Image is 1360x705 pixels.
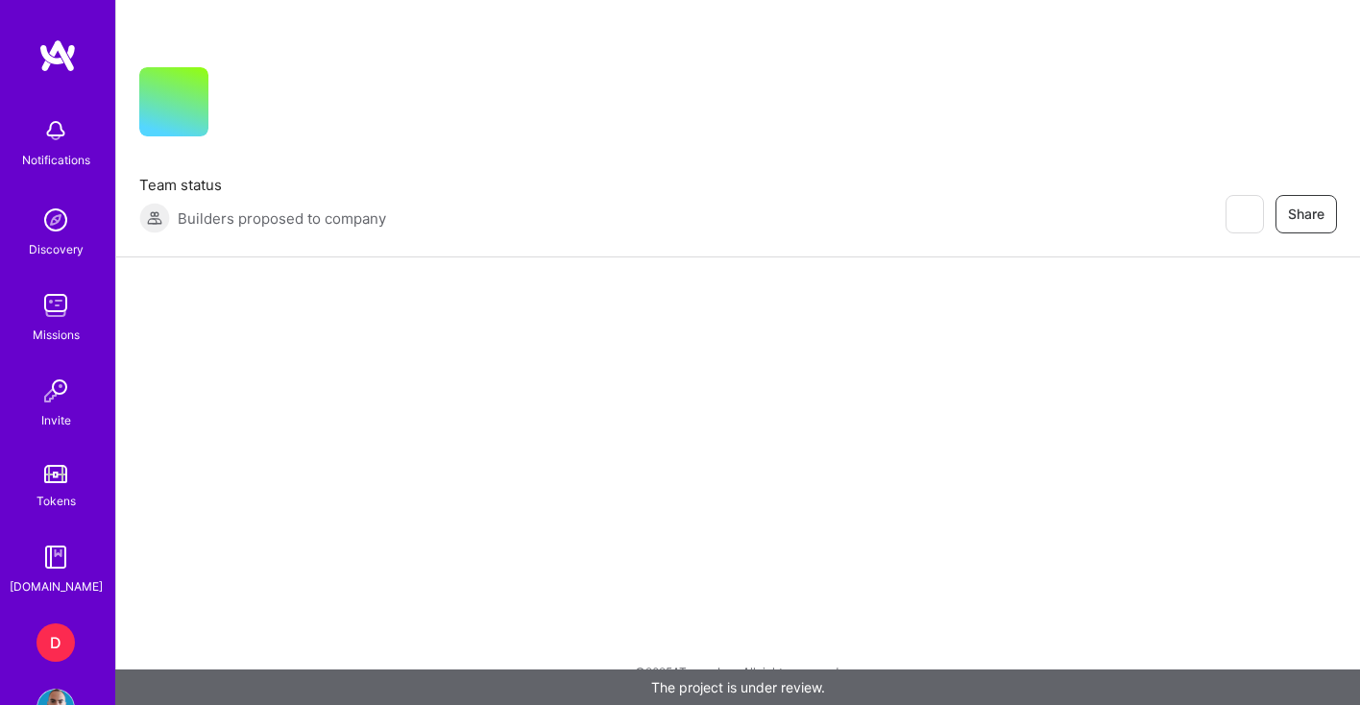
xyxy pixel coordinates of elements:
div: [DOMAIN_NAME] [10,576,103,596]
div: Tokens [36,491,76,511]
div: Discovery [29,239,84,259]
span: Builders proposed to company [178,208,386,229]
div: Invite [41,410,71,430]
img: logo [38,38,77,73]
span: Team status [139,175,386,195]
img: Invite [36,372,75,410]
img: guide book [36,538,75,576]
i: icon CompanyGray [231,98,247,113]
div: Missions [33,325,80,345]
a: D [32,623,80,662]
img: Builders proposed to company [139,203,170,233]
i: icon EyeClosed [1236,207,1251,222]
span: Share [1288,205,1324,224]
div: The project is under review. [115,669,1360,705]
button: Share [1275,195,1337,233]
img: teamwork [36,286,75,325]
div: D [36,623,75,662]
img: tokens [44,465,67,483]
img: bell [36,111,75,150]
img: discovery [36,201,75,239]
div: Notifications [22,150,90,170]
